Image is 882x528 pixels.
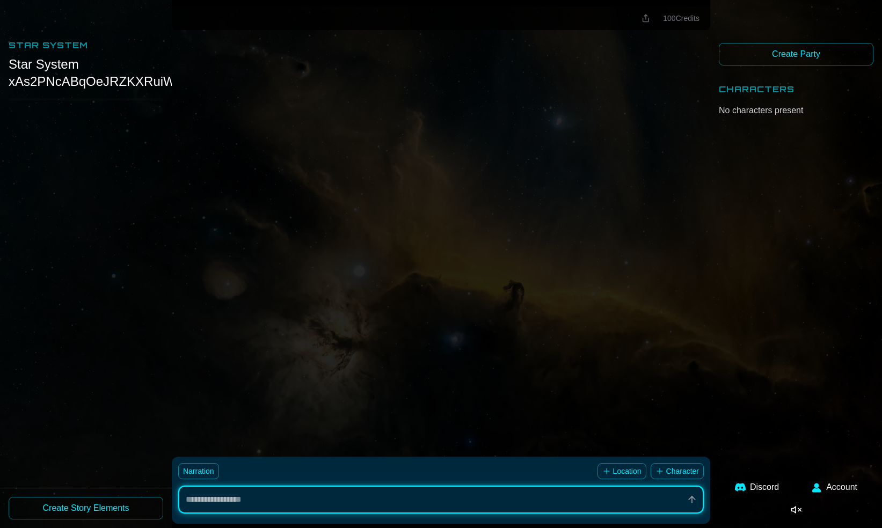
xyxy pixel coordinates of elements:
img: Discord [735,482,746,493]
button: Account [805,474,864,500]
button: Enable music [782,500,810,519]
button: Narration [178,463,219,479]
button: Share this location [637,12,654,25]
button: Character [651,463,704,479]
div: Star System xAs2PNcABqOeJRZKXRuiWMxeCv82 [9,56,163,90]
h2: Characters [719,83,873,96]
a: Discord [728,474,785,500]
button: Create Party [719,43,873,65]
img: User [811,482,822,493]
button: 100Credits [659,11,704,26]
span: 100 Credits [663,14,699,23]
button: Create Story Elements [9,497,163,519]
div: No characters present [719,104,873,117]
h2: Star System [9,39,163,52]
button: Location [597,463,646,479]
